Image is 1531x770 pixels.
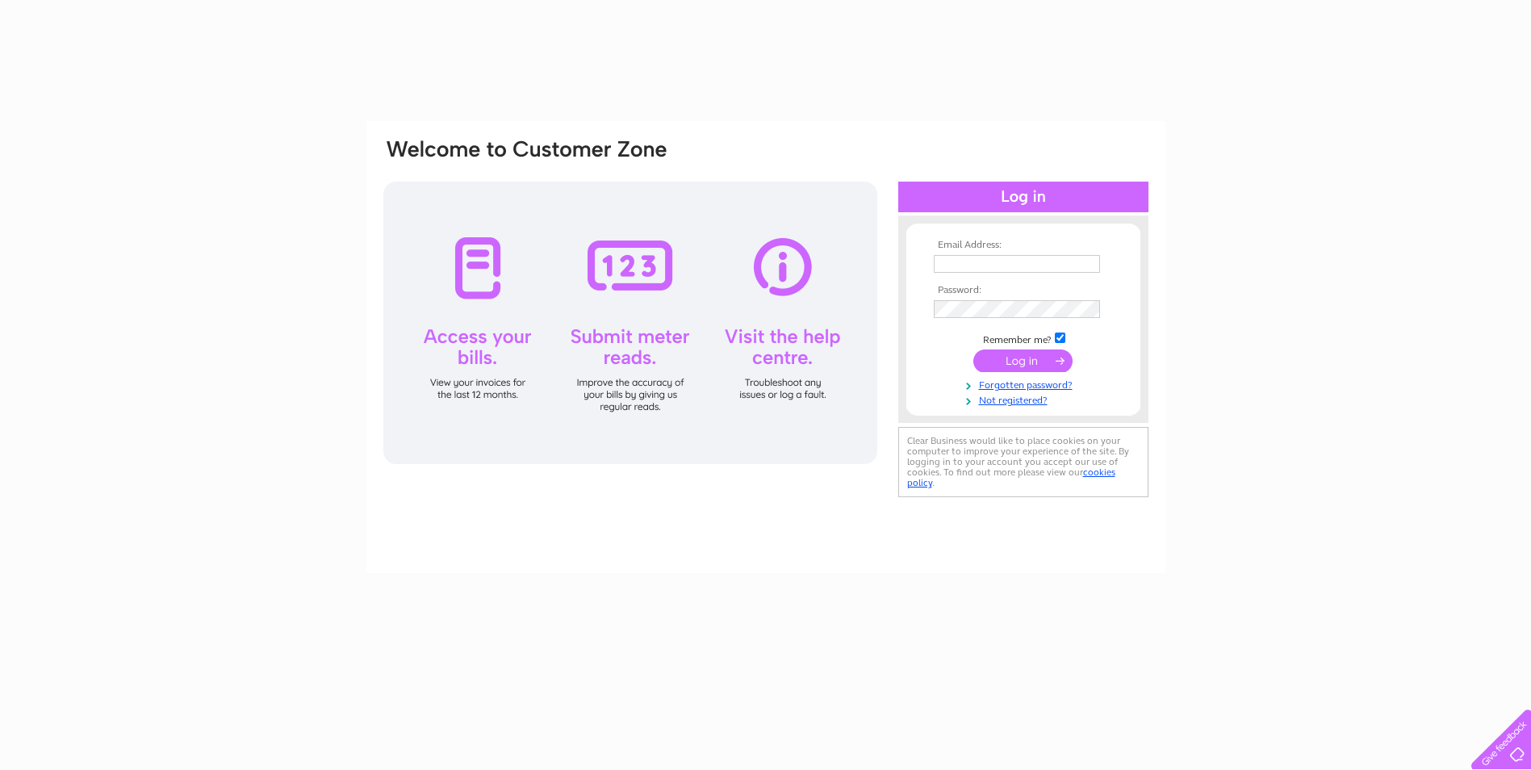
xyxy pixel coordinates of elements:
[930,330,1117,346] td: Remember me?
[930,240,1117,251] th: Email Address:
[973,349,1073,372] input: Submit
[930,285,1117,296] th: Password:
[898,427,1148,497] div: Clear Business would like to place cookies on your computer to improve your experience of the sit...
[934,391,1117,407] a: Not registered?
[907,467,1115,488] a: cookies policy
[934,376,1117,391] a: Forgotten password?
